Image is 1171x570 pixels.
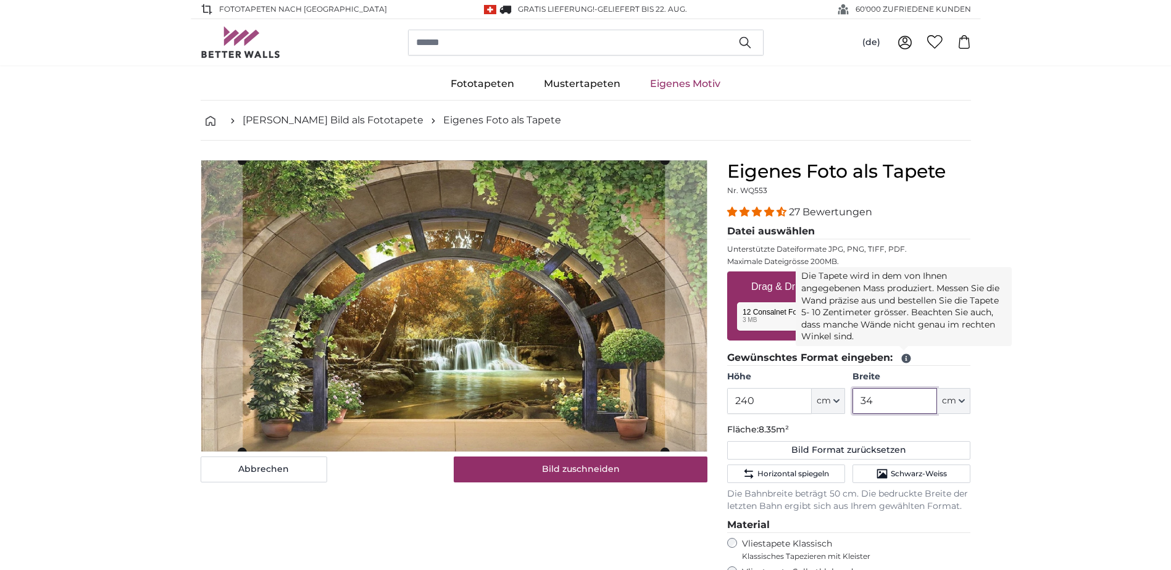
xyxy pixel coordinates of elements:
span: Schwarz-Weiss [891,469,947,479]
button: Bild zuschneiden [454,456,707,482]
button: Horizontal spiegeln [727,465,845,483]
button: cm [812,388,845,414]
a: Eigenes Foto als Tapete [443,113,561,128]
button: (de) [852,31,890,54]
span: 8.35m² [759,424,789,435]
span: - [594,4,687,14]
legend: Gewünschtes Format eingeben: [727,350,971,366]
label: Höhe [727,371,845,383]
a: Eigenes Motiv [635,68,735,100]
button: Bild Format zurücksetzen [727,441,971,460]
span: 60'000 ZUFRIEDENE KUNDEN [856,4,971,15]
nav: breadcrumbs [201,101,971,141]
span: Horizontal spiegeln [757,469,829,479]
p: Unterstützte Dateiformate JPG, PNG, TIFF, PDF. [727,244,971,254]
span: 27 Bewertungen [789,206,872,218]
legend: Datei auswählen [727,224,971,239]
p: Maximale Dateigrösse 200MB. [727,257,971,266]
span: 4.41 stars [727,206,789,218]
button: Schwarz-Weiss [852,465,970,483]
img: Betterwalls [201,27,281,58]
a: [PERSON_NAME] Bild als Fototapete [243,113,423,128]
span: cm [942,395,956,407]
h1: Eigenes Foto als Tapete [727,160,971,183]
span: GRATIS Lieferung! [518,4,594,14]
label: Breite [852,371,970,383]
a: Fototapeten [436,68,529,100]
legend: Material [727,518,971,533]
u: Durchsuchen [888,281,946,292]
img: Schweiz [484,5,496,14]
span: cm [817,395,831,407]
p: Fläche: [727,424,971,436]
button: cm [937,388,970,414]
p: Die Bahnbreite beträgt 50 cm. Die bedruckte Breite der letzten Bahn ergibt sich aus Ihrem gewählt... [727,488,971,513]
a: Mustertapeten [529,68,635,100]
button: Abbrechen [201,456,327,482]
span: Geliefert bis 22. Aug. [598,4,687,14]
span: Nr. WQ553 [727,186,767,195]
label: Drag & Drop Ihrer Dateien oder [746,275,952,299]
span: Fototapeten nach [GEOGRAPHIC_DATA] [219,4,387,15]
label: Vliestapete Klassisch [742,538,961,561]
span: Klassisches Tapezieren mit Kleister [742,551,961,561]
